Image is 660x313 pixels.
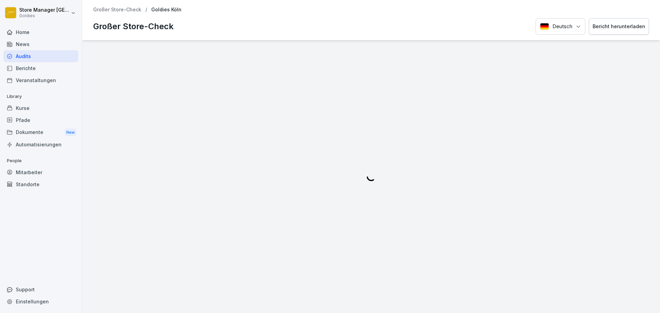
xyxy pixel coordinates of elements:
[3,74,78,86] a: Veranstaltungen
[93,20,174,33] p: Großer Store-Check
[3,114,78,126] a: Pfade
[3,166,78,178] a: Mitarbeiter
[552,23,572,31] p: Deutsch
[145,7,147,13] p: /
[3,62,78,74] a: Berichte
[3,50,78,62] a: Audits
[3,178,78,190] a: Standorte
[3,102,78,114] a: Kurse
[65,128,76,136] div: New
[3,38,78,50] a: News
[3,295,78,308] a: Einstellungen
[3,138,78,150] a: Automatisierungen
[3,126,78,139] a: DokumenteNew
[536,18,585,35] button: Language
[3,155,78,166] p: People
[3,91,78,102] p: Library
[540,23,549,30] img: Deutsch
[151,7,181,13] p: Goldies Köln
[19,13,69,18] p: Goldies
[93,7,141,13] a: Großer Store-Check
[3,283,78,295] div: Support
[589,18,649,35] button: Bericht herunterladen
[593,23,645,30] div: Bericht herunterladen
[19,7,69,13] p: Store Manager [GEOGRAPHIC_DATA]
[3,126,78,139] div: Dokumente
[3,26,78,38] a: Home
